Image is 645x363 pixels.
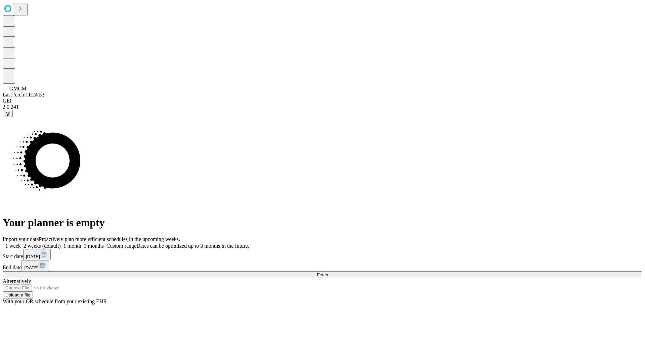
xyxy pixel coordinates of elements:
[3,249,642,260] div: Start date
[39,236,180,242] span: Proactively plan more efficient schedules in the upcoming weeks.
[3,260,642,271] div: End date
[3,98,642,104] div: GEI
[5,243,21,249] span: 1 week
[3,92,44,97] span: Last fetch: 11:24:53
[24,265,38,270] span: [DATE]
[26,254,40,259] span: [DATE]
[3,236,39,242] span: Import your data
[84,243,104,249] span: 3 months
[24,243,61,249] span: 2 weeks (default)
[317,272,328,277] span: Fetch
[3,216,642,229] h1: Your planner is empty
[3,271,642,278] button: Fetch
[3,298,107,304] span: With your OR schedule from your existing EHR
[21,260,49,271] button: [DATE]
[63,243,81,249] span: 1 month
[106,243,136,249] span: Custom range
[23,249,51,260] button: [DATE]
[5,111,10,116] span: @
[9,86,27,91] span: GMCM
[3,278,31,284] span: Alternatively
[3,291,33,298] button: Upload a file
[3,110,13,117] button: @
[3,104,642,110] div: 2.0.241
[136,243,249,249] span: Dates can be optimized up to 3 months in the future.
